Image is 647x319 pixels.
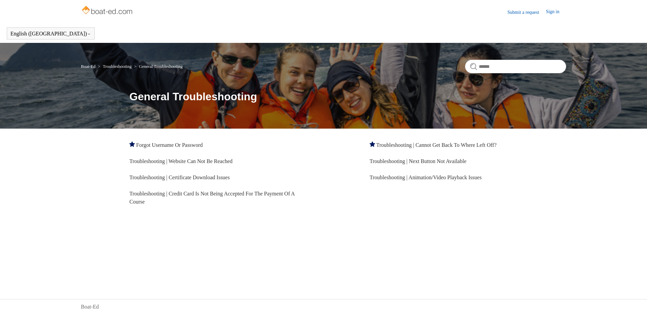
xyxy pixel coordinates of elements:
[103,64,131,69] a: Troubleshooting
[370,141,375,147] svg: Promoted article
[370,158,466,164] a: Troubleshooting | Next Button Not Available
[133,64,183,69] li: General Troubleshooting
[370,175,482,180] a: Troubleshooting | Animation/Video Playback Issues
[129,141,135,147] svg: Promoted article
[81,4,134,18] img: Boat-Ed Help Center home page
[10,31,91,37] button: English ([GEOGRAPHIC_DATA])
[136,142,203,148] a: Forgot Username Or Password
[376,142,497,148] a: Troubleshooting | Cannot Get Back To Where Left Off?
[129,191,295,205] a: Troubleshooting | Credit Card Is Not Being Accepted For The Payment Of A Course
[81,64,97,69] li: Boat-Ed
[81,303,99,311] a: Boat-Ed
[81,64,95,69] a: Boat-Ed
[129,158,233,164] a: Troubleshooting | Website Can Not Be Reached
[465,60,566,73] input: Search
[129,88,566,105] h1: General Troubleshooting
[129,175,230,180] a: Troubleshooting | Certificate Download Issues
[97,64,133,69] li: Troubleshooting
[139,64,183,69] a: General Troubleshooting
[546,8,566,16] a: Sign in
[507,9,546,16] a: Submit a request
